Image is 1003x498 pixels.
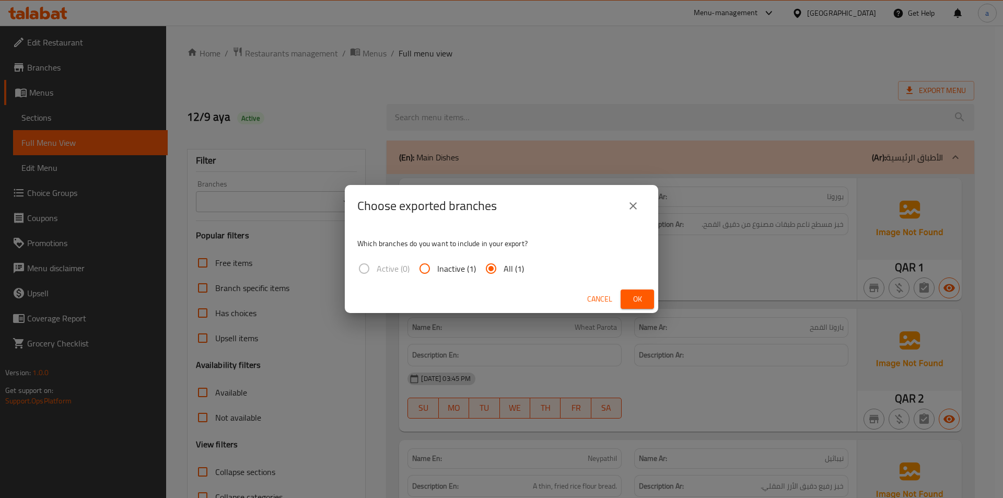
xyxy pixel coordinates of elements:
h2: Choose exported branches [357,198,497,214]
span: Inactive (1) [437,262,476,275]
button: Cancel [583,289,616,309]
p: Which branches do you want to include in your export? [357,238,646,249]
span: Active (0) [377,262,410,275]
span: Cancel [587,293,612,306]
span: All (1) [504,262,524,275]
button: Ok [621,289,654,309]
span: Ok [629,293,646,306]
button: close [621,193,646,218]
